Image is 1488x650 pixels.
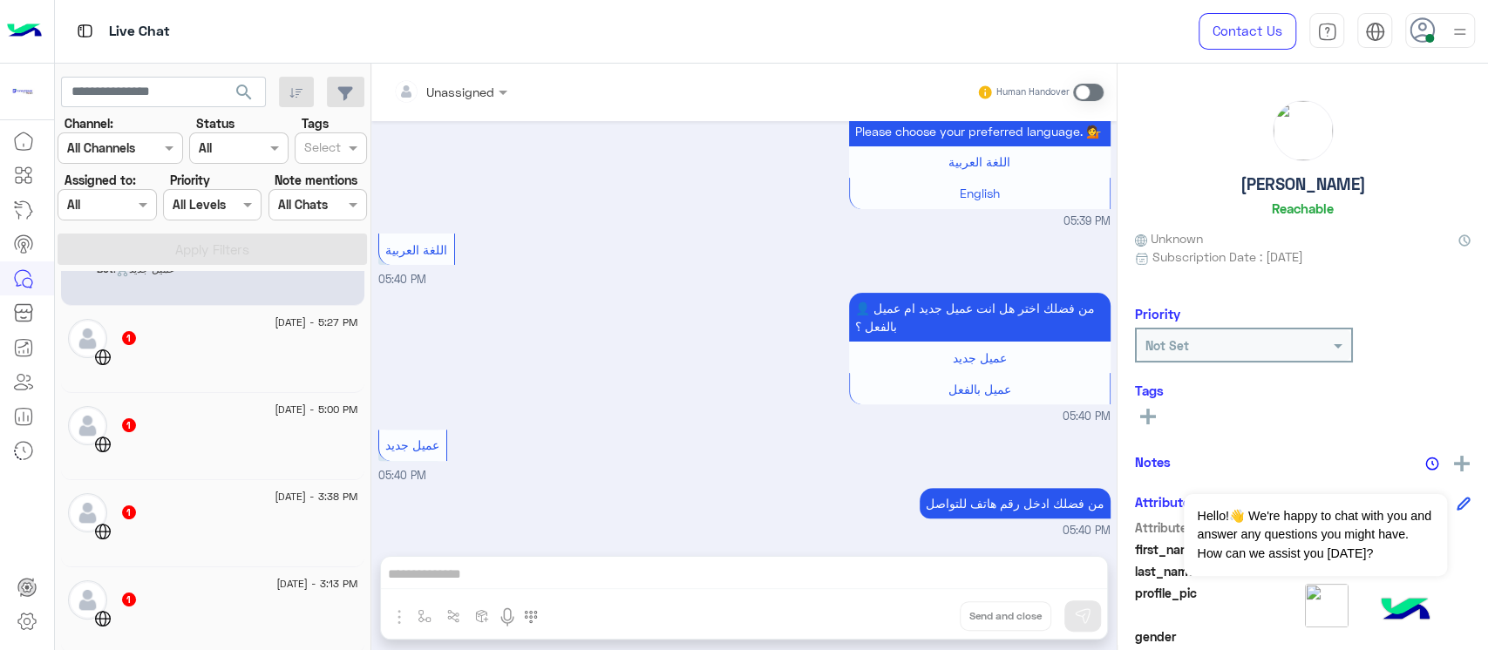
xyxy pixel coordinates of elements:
[1305,627,1471,646] span: null
[275,489,357,504] span: [DATE] - 3:38 PM
[122,418,136,432] span: 1
[94,349,112,366] img: WebChat
[94,436,112,453] img: WebChat
[1365,22,1385,42] img: tab
[1135,627,1301,646] span: gender
[1135,562,1301,580] span: last_name
[7,13,42,50] img: Logo
[275,315,357,330] span: [DATE] - 5:27 PM
[1375,580,1436,641] img: hulul-logo.png
[1135,229,1203,247] span: Unknown
[1135,540,1301,559] span: first_name
[1199,13,1296,50] a: Contact Us
[953,350,1007,365] span: عميل جديد
[1317,22,1337,42] img: tab
[1184,494,1446,576] span: Hello!👋 We're happy to chat with you and answer any questions you might have. How can we assist y...
[1454,456,1470,471] img: add
[276,576,357,592] span: [DATE] - 3:13 PM
[960,186,1000,200] span: English
[170,171,210,189] label: Priority
[94,610,112,627] img: WebChat
[275,171,357,189] label: Note mentions
[1309,13,1344,50] a: tab
[1449,21,1471,43] img: profile
[302,114,329,132] label: Tags
[1135,584,1301,624] span: profile_pic
[302,138,341,160] div: Select
[68,493,107,532] img: defaultAdmin.png
[1063,409,1111,425] span: 05:40 PM
[996,85,1070,99] small: Human Handover
[68,319,107,358] img: defaultAdmin.png
[7,76,38,107] img: 171468393613305
[960,601,1051,631] button: Send and close
[1305,584,1349,627] img: picture
[1063,213,1111,230] span: 05:39 PM
[275,402,357,417] span: [DATE] - 5:00 PM
[196,114,234,132] label: Status
[1274,101,1333,160] img: picture
[122,331,136,345] span: 1
[109,20,170,44] p: Live Chat
[234,82,255,103] span: search
[1135,494,1197,510] h6: Attributes
[849,293,1111,342] p: 28/8/2025, 5:40 PM
[920,488,1111,518] p: 28/8/2025, 5:40 PM
[1152,247,1303,266] span: Subscription Date : [DATE]
[1063,523,1111,539] span: 05:40 PM
[385,437,439,452] span: عميل جديد
[223,77,266,114] button: search
[68,406,107,445] img: defaultAdmin.png
[58,234,367,265] button: Apply Filters
[65,171,136,189] label: Assigned to:
[948,382,1011,396] span: عميل بالفعل
[1272,200,1334,216] h6: Reachable
[385,242,447,257] span: اللغة العربية
[948,154,1010,169] span: اللغة العربية
[1135,518,1301,537] span: Attribute Name
[65,114,113,132] label: Channel:
[1135,454,1171,470] h6: Notes
[1135,383,1471,398] h6: Tags
[68,580,107,620] img: defaultAdmin.png
[74,20,96,42] img: tab
[1135,306,1180,322] h6: Priority
[122,505,136,519] span: 1
[378,273,426,286] span: 05:40 PM
[1240,174,1366,194] h5: [PERSON_NAME]
[94,523,112,540] img: WebChat
[122,592,136,606] span: 1
[378,469,426,482] span: 05:40 PM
